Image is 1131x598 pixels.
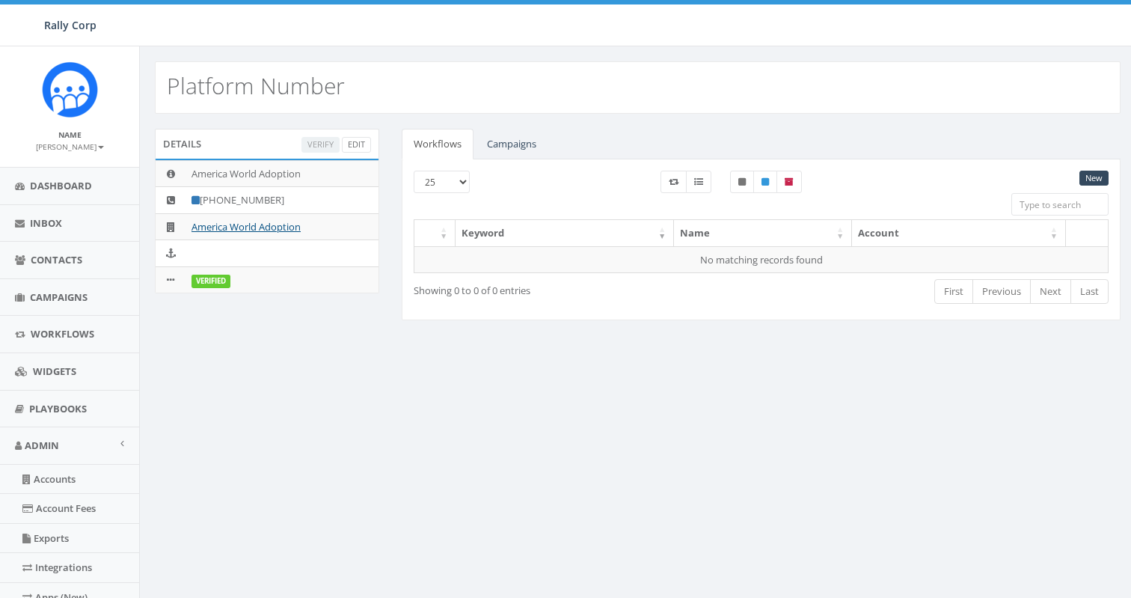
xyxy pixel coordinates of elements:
[186,187,378,214] td: [PHONE_NUMBER]
[776,171,802,193] label: Archived
[852,220,1066,246] th: Account: activate to sort column ascending
[44,18,96,32] span: Rally Corp
[1070,279,1109,304] a: Last
[191,275,230,288] label: Verified
[36,141,104,152] small: [PERSON_NAME]
[686,171,711,193] label: Menu
[475,129,548,159] a: Campaigns
[31,327,94,341] span: Workflows
[167,73,345,98] h2: Platform Number
[25,439,59,452] span: Admin
[31,253,82,266] span: Contacts
[1079,171,1109,186] a: New
[191,220,301,234] a: America World Adoption
[730,171,754,193] label: Unpublished
[155,129,379,159] div: Details
[33,364,76,378] span: Widgets
[414,246,1109,273] td: No matching records found
[414,278,690,298] div: Showing 0 to 0 of 0 entries
[186,160,378,187] td: America World Adoption
[456,220,674,246] th: Keyword: activate to sort column ascending
[674,220,852,246] th: Name: activate to sort column ascending
[753,171,777,193] label: Published
[58,129,82,140] small: Name
[30,290,88,304] span: Campaigns
[402,129,473,159] a: Workflows
[29,402,87,415] span: Playbooks
[36,139,104,153] a: [PERSON_NAME]
[342,137,371,153] a: Edit
[1011,193,1109,216] input: Type to search
[660,171,687,193] label: Workflow
[414,220,456,246] th: : activate to sort column ascending
[30,179,92,192] span: Dashboard
[934,279,973,304] a: First
[42,61,98,118] img: Icon_1.png
[30,216,62,230] span: Inbox
[1030,279,1071,304] a: Next
[972,279,1031,304] a: Previous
